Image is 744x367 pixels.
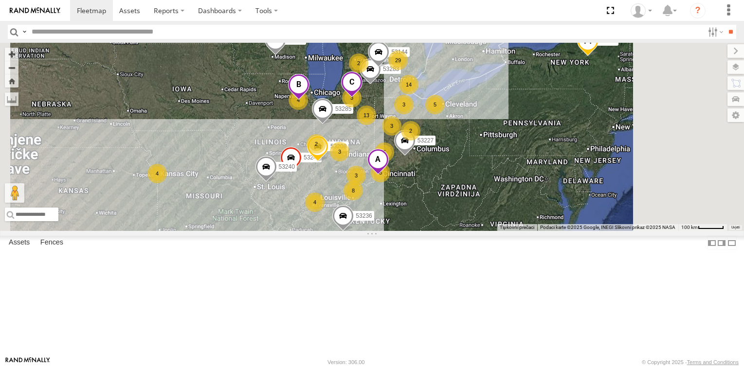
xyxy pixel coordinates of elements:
[717,236,726,250] label: Dock Summary Table to the Right
[627,3,655,18] div: Miky Transport
[388,51,408,70] div: 29
[357,105,376,125] div: 13
[327,359,364,365] div: Version: 306.00
[349,53,368,73] div: 2
[382,66,399,72] span: 53283
[346,166,366,185] div: 3
[5,183,24,203] button: Povucite Pegmana na kartu da biste otvorili Street View
[344,181,363,200] div: 8
[642,359,739,365] div: © Copyright 2025 -
[147,164,167,183] div: 4
[690,3,706,18] i: ?
[4,236,35,250] label: Assets
[307,134,326,154] div: 2
[727,108,744,122] label: Map Settings
[707,236,717,250] label: Dock Summary Table to the Left
[36,236,68,250] label: Fences
[681,225,698,230] span: 100 km
[356,212,372,219] span: 53236
[731,226,740,229] a: Uvjeti
[335,105,351,112] span: 53285
[375,142,394,162] div: 5
[10,7,60,14] img: rand-logo.svg
[678,224,727,231] button: Mjerilo karte: 100 km naprema 50 piksela
[391,48,407,55] span: 53144
[394,95,414,114] div: 3
[371,163,390,182] div: 6
[342,88,362,107] div: 3
[278,163,294,170] span: 53240
[417,137,433,144] span: 53227
[330,142,349,161] div: 3
[600,37,616,44] span: 53217
[425,95,445,114] div: 5
[540,225,675,230] span: Podaci karte ©2025 Google, INEGI Slikovni prikaz ©2025 NASA
[727,236,737,250] label: Hide Summary Table
[5,92,18,106] label: Measure
[500,224,534,231] button: Tipkovni prečaci
[305,192,325,212] div: 4
[289,90,308,110] div: 4
[5,357,50,367] a: Visit our Website
[5,61,18,74] button: Zoom out
[687,359,739,365] a: Terms and Conditions
[288,36,304,43] span: 53210
[304,154,320,161] span: 53247
[20,25,28,39] label: Search Query
[704,25,725,39] label: Search Filter Options
[5,74,18,87] button: Zoom Home
[382,116,401,136] div: 3
[401,121,420,140] div: 2
[5,48,18,61] button: Zoom in
[399,75,418,94] div: 14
